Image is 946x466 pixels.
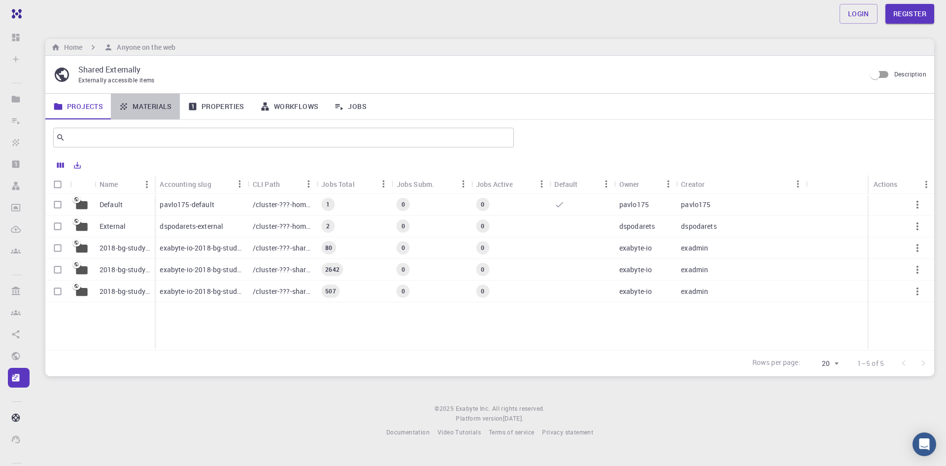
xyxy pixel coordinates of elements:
[681,287,708,296] p: exadmin
[554,175,577,194] div: Default
[549,175,614,194] div: Default
[456,404,490,412] span: Exabyte Inc.
[455,176,471,192] button: Menu
[477,265,488,274] span: 0
[599,176,614,192] button: Menu
[477,200,488,209] span: 0
[253,243,311,253] p: /cluster-???-share/groups/exabyte-io/exabyte-io-2018-bg-study-phase-i-ph
[869,175,934,194] div: Actions
[69,157,86,173] button: Export
[8,9,22,19] img: logo
[253,175,280,194] div: CLI Path
[619,221,655,231] p: dspodarets
[438,428,481,437] a: Video Tutorials
[301,176,316,192] button: Menu
[321,175,355,194] div: Jobs Total
[640,176,655,192] button: Sort
[681,243,708,253] p: exadmin
[438,428,481,436] span: Video Tutorials
[232,176,248,192] button: Menu
[253,265,311,275] p: /cluster-???-share/groups/exabyte-io/exabyte-io-2018-bg-study-phase-iii
[660,176,676,192] button: Menu
[619,200,649,210] p: pavlo175
[100,243,150,253] p: 2018-bg-study-phase-i-ph
[503,414,524,424] a: [DATE].
[160,221,223,231] p: dspodarets-external
[253,221,311,231] p: /cluster-???-home/dspodarets/dspodarets-external
[253,200,311,210] p: /cluster-???-home/pavlo175/pavlo175-default
[874,175,898,194] div: Actions
[885,4,934,24] a: Register
[477,222,488,230] span: 0
[619,175,640,194] div: Owner
[471,175,549,194] div: Jobs Active
[619,265,652,275] p: exabyte-io
[681,200,710,210] p: pavlo175
[542,428,593,436] span: Privacy statement
[435,404,455,414] span: © 2025
[912,432,936,456] div: Open Intercom Messenger
[160,265,242,275] p: exabyte-io-2018-bg-study-phase-iii
[489,428,534,436] span: Terms of service
[619,287,652,296] p: exabyte-io
[321,244,336,252] span: 80
[681,221,717,231] p: dspodarets
[211,176,227,192] button: Sort
[857,358,884,368] p: 1–5 of 5
[100,175,118,194] div: Name
[805,357,842,371] div: 20
[398,287,409,295] span: 0
[321,265,343,274] span: 2642
[100,221,126,231] p: External
[160,287,242,296] p: exabyte-io-2018-bg-study-phase-i
[180,94,252,119] a: Properties
[160,200,214,210] p: pavlo175-default
[456,414,503,424] span: Platform version
[78,76,155,84] span: Externally accessible items
[248,175,316,194] div: CLI Path
[398,265,409,274] span: 0
[60,42,82,53] h6: Home
[70,175,95,194] div: Icon
[477,287,488,295] span: 0
[397,175,435,194] div: Jobs Subm.
[752,358,801,369] p: Rows per page:
[322,200,334,209] span: 1
[100,265,150,275] p: 2018-bg-study-phase-III
[316,175,391,194] div: Jobs Total
[252,94,327,119] a: Workflows
[476,175,513,194] div: Jobs Active
[492,404,545,414] span: All rights reserved.
[253,287,311,296] p: /cluster-???-share/groups/exabyte-io/exabyte-io-2018-bg-study-phase-i
[100,287,150,296] p: 2018-bg-study-phase-I
[840,4,878,24] a: Login
[386,428,430,436] span: Documentation
[918,177,934,192] button: Menu
[534,176,549,192] button: Menu
[113,42,175,53] h6: Anyone on the web
[398,200,409,209] span: 0
[95,175,155,194] div: Name
[477,244,488,252] span: 0
[321,287,339,295] span: 507
[100,200,123,210] p: Default
[386,428,430,437] a: Documentation
[705,176,720,192] button: Sort
[78,64,858,75] p: Shared Externally
[681,265,708,275] p: exadmin
[160,175,211,194] div: Accounting slug
[376,176,392,192] button: Menu
[398,244,409,252] span: 0
[322,222,334,230] span: 2
[139,177,155,192] button: Menu
[503,414,524,422] span: [DATE] .
[614,175,676,194] div: Owner
[45,94,111,119] a: Projects
[392,175,471,194] div: Jobs Subm.
[52,157,69,173] button: Columns
[894,70,926,78] span: Description
[676,175,806,194] div: Creator
[398,222,409,230] span: 0
[456,404,490,414] a: Exabyte Inc.
[790,176,806,192] button: Menu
